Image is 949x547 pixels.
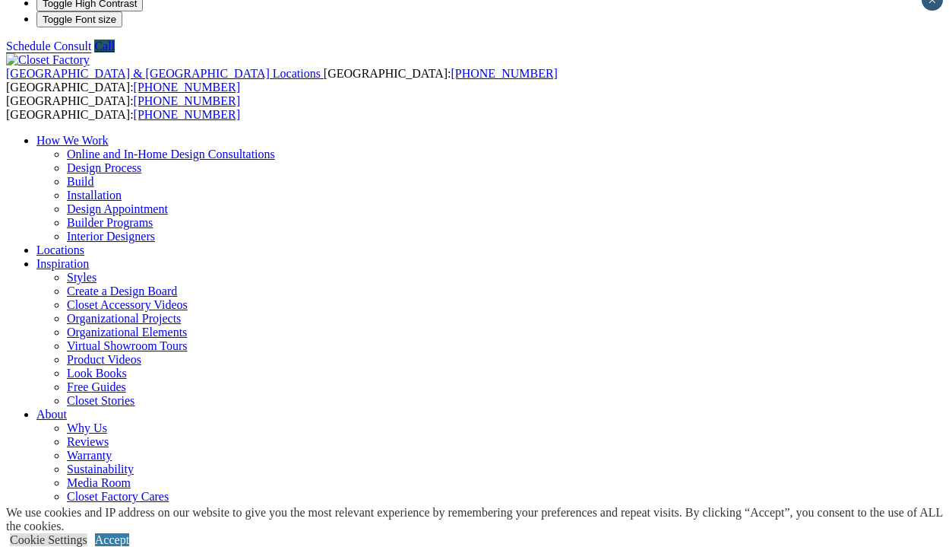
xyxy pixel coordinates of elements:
[36,243,84,256] a: Locations
[67,380,126,393] a: Free Guides
[36,408,67,421] a: About
[95,533,129,546] a: Accept
[67,312,181,325] a: Organizational Projects
[67,353,141,366] a: Product Videos
[67,326,187,339] a: Organizational Elements
[67,394,134,407] a: Closet Stories
[6,506,949,533] div: We use cookies and IP address on our website to give you the most relevant experience by remember...
[67,216,153,229] a: Builder Programs
[67,463,134,475] a: Sustainability
[67,285,177,297] a: Create a Design Board
[134,81,240,94] a: [PHONE_NUMBER]
[67,298,188,311] a: Closet Accessory Videos
[67,435,109,448] a: Reviews
[67,189,122,202] a: Installation
[67,230,155,243] a: Interior Designers
[67,161,141,174] a: Design Process
[134,94,240,107] a: [PHONE_NUMBER]
[6,94,240,121] span: [GEOGRAPHIC_DATA]: [GEOGRAPHIC_DATA]:
[134,108,240,121] a: [PHONE_NUMBER]
[36,11,122,27] button: Toggle Font size
[10,533,87,546] a: Cookie Settings
[6,53,90,67] img: Closet Factory
[36,134,109,147] a: How We Work
[6,67,324,80] a: [GEOGRAPHIC_DATA] & [GEOGRAPHIC_DATA] Locations
[67,175,94,188] a: Build
[67,271,96,284] a: Styles
[67,490,169,503] a: Closet Factory Cares
[67,148,275,161] a: Online and In-Home Design Consultations
[6,67,321,80] span: [GEOGRAPHIC_DATA] & [GEOGRAPHIC_DATA] Locations
[6,67,558,94] span: [GEOGRAPHIC_DATA]: [GEOGRAPHIC_DATA]:
[67,504,153,517] a: Customer Service
[6,40,91,52] a: Schedule Consult
[67,202,168,215] a: Design Appointment
[67,367,127,380] a: Look Books
[451,67,557,80] a: [PHONE_NUMBER]
[67,449,112,462] a: Warranty
[43,14,116,25] span: Toggle Font size
[67,476,131,489] a: Media Room
[67,421,107,434] a: Why Us
[67,339,188,352] a: Virtual Showroom Tours
[36,257,89,270] a: Inspiration
[94,40,115,52] a: Call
